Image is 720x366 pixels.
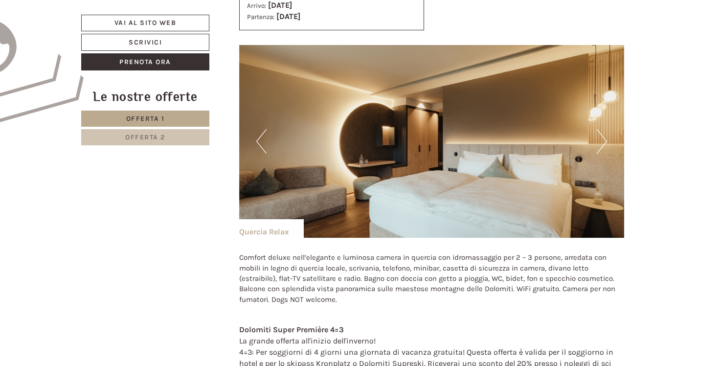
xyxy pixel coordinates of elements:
small: Arrivo: [247,2,266,9]
div: Buon giorno, come possiamo aiutarla? [7,26,158,56]
button: Invia [334,258,385,275]
div: Hotel B&B Feldmessner [15,28,154,36]
img: image [239,45,625,238]
b: [DATE] [276,12,300,21]
div: Dolomiti Super Première 4=3 [239,324,625,336]
span: Offerta 2 [125,133,165,141]
small: 10:28 [15,47,154,54]
a: Prenota ora [81,53,209,70]
div: mercoledì [166,7,219,24]
p: Comfort deluxe nell’elegante e luminosa camera in quercia con idromassaggio per 2 – 3 persone, ar... [239,252,625,305]
span: Offerta 1 [126,114,165,123]
a: Vai al sito web [81,15,209,31]
div: Le nostre offerte [81,88,209,106]
a: Scrivici [81,34,209,51]
button: Previous [256,129,267,154]
b: [DATE] [268,0,292,10]
div: Quercia Relax [239,219,304,238]
button: Next [597,129,607,154]
small: Partenza: [247,13,274,21]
